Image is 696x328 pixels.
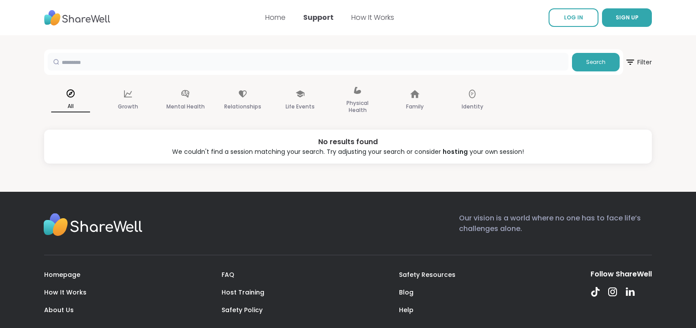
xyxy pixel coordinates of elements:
[286,101,315,112] p: Life Events
[459,213,652,241] p: Our vision is a world where no one has to face life’s challenges alone.
[222,306,263,314] a: Safety Policy
[549,8,598,27] a: LOG IN
[222,288,264,297] a: Host Training
[303,12,334,22] a: Support
[51,137,645,147] div: No results found
[51,101,90,112] p: All
[44,306,74,314] a: About Us
[586,58,606,66] span: Search
[51,147,645,157] div: We couldn't find a session matching your search. Try adjusting your search or consider your own s...
[351,12,394,22] a: How It Works
[616,14,639,21] span: SIGN UP
[399,270,455,279] a: Safety Resources
[399,288,414,297] a: Blog
[44,6,110,30] img: ShareWell Nav Logo
[118,101,138,112] p: Growth
[44,270,80,279] a: Homepage
[265,12,286,22] a: Home
[166,101,205,112] p: Mental Health
[602,8,652,27] button: SIGN UP
[591,269,652,279] div: Follow ShareWell
[443,147,468,156] a: hosting
[44,288,87,297] a: How It Works
[625,52,652,73] span: Filter
[399,306,414,314] a: Help
[462,101,483,112] p: Identity
[572,53,620,71] button: Search
[222,270,234,279] a: FAQ
[224,101,261,112] p: Relationships
[338,98,377,116] p: Physical Health
[625,49,652,75] button: Filter
[43,213,143,239] img: Sharewell
[564,14,583,21] span: LOG IN
[406,101,424,112] p: Family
